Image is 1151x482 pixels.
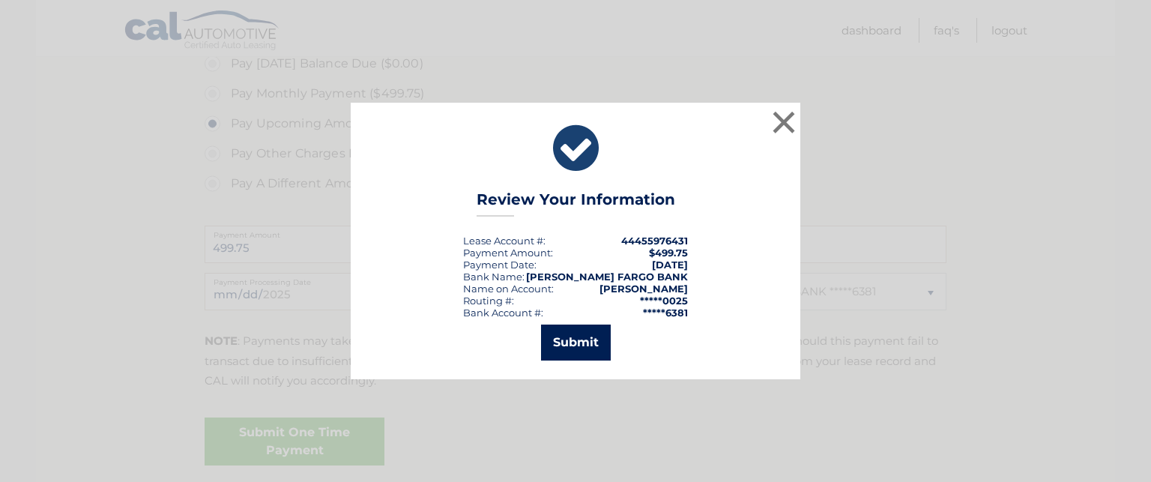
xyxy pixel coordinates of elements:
[463,259,534,271] span: Payment Date
[463,283,554,295] div: Name on Account:
[541,325,611,361] button: Submit
[621,235,688,247] strong: 44455976431
[463,271,525,283] div: Bank Name:
[477,190,675,217] h3: Review Your Information
[463,307,543,319] div: Bank Account #:
[526,271,688,283] strong: [PERSON_NAME] FARGO BANK
[599,283,688,295] strong: [PERSON_NAME]
[463,235,546,247] div: Lease Account #:
[463,259,537,271] div: :
[463,247,553,259] div: Payment Amount:
[769,107,799,137] button: ×
[649,247,688,259] span: $499.75
[652,259,688,271] span: [DATE]
[463,295,514,307] div: Routing #:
